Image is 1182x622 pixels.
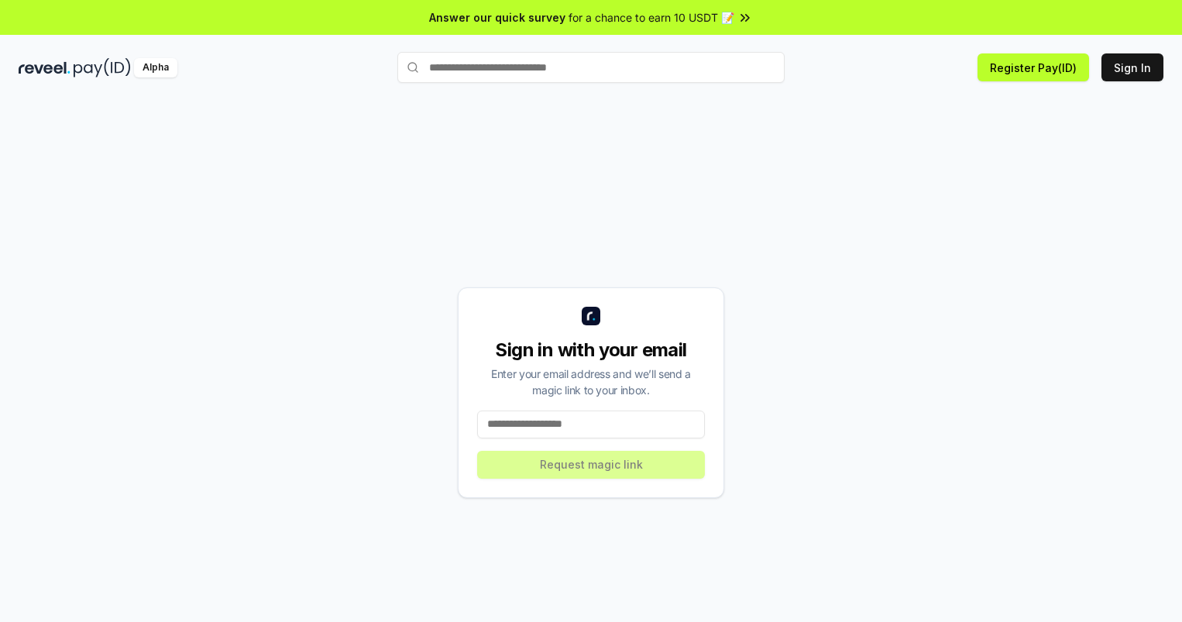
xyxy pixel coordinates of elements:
button: Register Pay(ID) [978,53,1089,81]
span: for a chance to earn 10 USDT 📝 [569,9,734,26]
img: reveel_dark [19,58,70,77]
div: Alpha [134,58,177,77]
div: Enter your email address and we’ll send a magic link to your inbox. [477,366,705,398]
button: Sign In [1101,53,1163,81]
div: Sign in with your email [477,338,705,363]
img: pay_id [74,58,131,77]
img: logo_small [582,307,600,325]
span: Answer our quick survey [429,9,565,26]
